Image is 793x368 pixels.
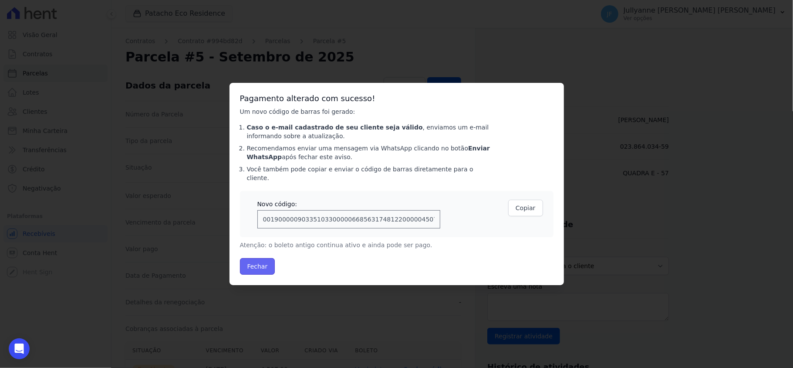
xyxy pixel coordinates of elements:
[240,241,491,249] p: Atenção: o boleto antigo continua ativo e ainda pode ser pago.
[9,338,30,359] div: Open Intercom Messenger
[247,144,491,161] li: Recomendamos enviar uma mensagem via WhatsApp clicando no botão após fechar este aviso.
[247,165,491,182] li: Você também pode copiar e enviar o código de barras diretamente para o cliente.
[247,124,423,131] strong: Caso o e-mail cadastrado de seu cliente seja válido
[257,210,440,228] input: 00190000090335103300000668563174812200000450799
[240,107,491,116] p: Um novo código de barras foi gerado:
[508,200,543,216] button: Copiar
[247,123,491,140] li: , enviamos um e-mail informando sobre a atualização.
[240,258,275,275] button: Fechar
[257,200,440,208] div: Novo código:
[240,93,553,104] h3: Pagamento alterado com sucesso!
[247,145,490,160] strong: Enviar WhatsApp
